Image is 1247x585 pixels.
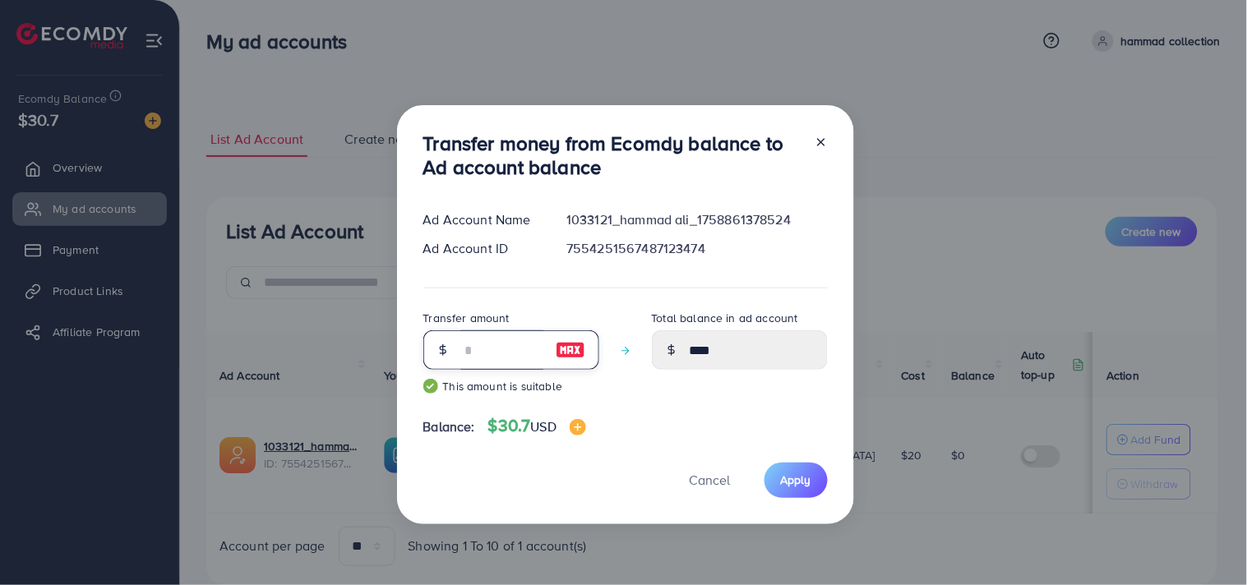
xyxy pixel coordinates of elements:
span: Balance: [423,417,475,436]
button: Apply [764,463,828,498]
span: Cancel [690,471,731,489]
img: guide [423,379,438,394]
div: 7554251567487123474 [553,239,840,258]
label: Total balance in ad account [652,310,798,326]
img: image [570,419,586,435]
div: Ad Account ID [410,239,554,258]
span: Apply [781,472,811,488]
small: This amount is suitable [423,378,599,394]
h3: Transfer money from Ecomdy balance to Ad account balance [423,131,801,179]
label: Transfer amount [423,310,510,326]
h4: $30.7 [488,416,586,436]
img: image [556,340,585,360]
iframe: Chat [1177,511,1235,573]
div: 1033121_hammad ali_1758861378524 [553,210,840,229]
button: Cancel [669,463,751,498]
span: USD [531,417,557,435]
div: Ad Account Name [410,210,554,229]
